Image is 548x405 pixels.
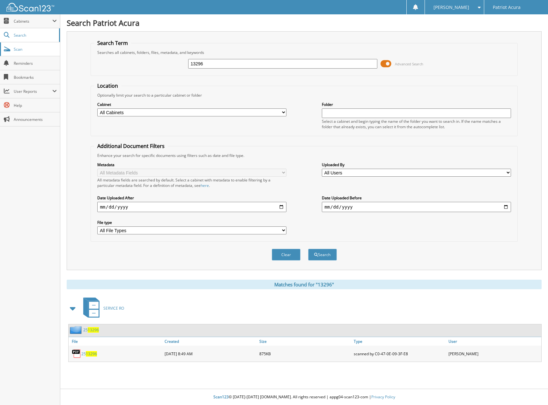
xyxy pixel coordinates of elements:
[14,18,52,24] span: Cabinets
[72,349,81,358] img: PDF.png
[60,389,548,405] div: © [DATE]-[DATE] [DOMAIN_NAME]. All rights reserved | appg04-scan123-com |
[67,280,542,289] div: Matches found for "13296"
[79,296,124,321] a: SERVICE RO
[371,394,395,400] a: Privacy Policy
[94,92,514,98] div: Optionally limit your search to a particular cabinet or folder
[14,117,57,122] span: Announcements
[322,202,511,212] input: end
[163,347,257,360] div: [DATE] 8:49 AM
[352,347,447,360] div: scanned by C0-47-0E-09-3F-E8
[201,183,209,188] a: here
[94,40,131,47] legend: Search Term
[67,18,542,28] h1: Search Patriot Acura
[97,162,286,167] label: Metadata
[69,337,163,346] a: File
[94,82,121,89] legend: Location
[94,143,168,150] legend: Additional Document Filters
[94,153,514,158] div: Enhance your search for specific documents using filters such as date and file type.
[94,50,514,55] div: Searches all cabinets, folders, files, metadata, and keywords
[447,337,541,346] a: User
[83,327,99,333] a: 2513296
[97,202,286,212] input: start
[322,102,511,107] label: Folder
[163,337,257,346] a: Created
[14,33,56,38] span: Search
[447,347,541,360] div: [PERSON_NAME]
[88,327,99,333] span: 13296
[322,162,511,167] label: Uploaded By
[516,374,548,405] iframe: Chat Widget
[14,103,57,108] span: Help
[97,220,286,225] label: File type
[322,119,511,129] div: Select a cabinet and begin typing the name of the folder you want to search in. If the name match...
[103,306,124,311] span: SERVICE RO
[81,351,97,357] a: 2513296
[14,47,57,52] span: Scan
[97,177,286,188] div: All metadata fields are searched by default. Select a cabinet with metadata to enable filtering b...
[395,62,423,66] span: Advanced Search
[70,326,83,334] img: folder2.png
[433,5,469,9] span: [PERSON_NAME]
[213,394,229,400] span: Scan123
[14,89,52,94] span: User Reports
[272,249,300,261] button: Clear
[352,337,447,346] a: Type
[258,347,352,360] div: 875KB
[86,351,97,357] span: 13296
[258,337,352,346] a: Size
[97,102,286,107] label: Cabinet
[14,61,57,66] span: Reminders
[6,3,54,11] img: scan123-logo-white.svg
[493,5,521,9] span: Patriot Acura
[14,75,57,80] span: Bookmarks
[322,195,511,201] label: Date Uploaded Before
[97,195,286,201] label: Date Uploaded After
[308,249,337,261] button: Search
